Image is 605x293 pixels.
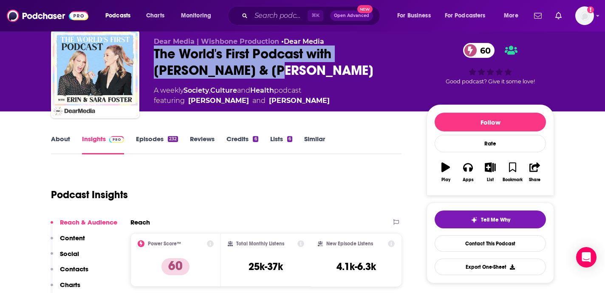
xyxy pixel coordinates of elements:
a: Sara Michael Foster [269,96,330,106]
button: Content [51,234,85,250]
div: Bookmark [503,177,523,182]
span: Logged in as megcassidy [575,6,594,25]
h1: Podcast Insights [51,188,128,201]
a: Credits6 [226,135,258,154]
img: tell me why sparkle [471,216,478,223]
button: Bookmark [501,157,523,188]
img: The World's First Podcast with Erin & Sara Foster [53,31,138,117]
button: Contacts [51,265,88,281]
p: Social [60,250,79,258]
div: List [487,177,494,182]
span: Good podcast? Give it some love! [446,78,535,85]
a: Society [184,86,209,94]
div: Apps [463,177,474,182]
a: Contact This Podcast [435,235,546,252]
a: Health [250,86,274,94]
button: Follow [435,113,546,131]
span: More [504,10,518,22]
h3: 25k-37k [249,260,283,273]
h2: New Episode Listens [326,241,373,247]
button: List [479,157,501,188]
span: ⌘ K [308,10,323,21]
a: Dear Media [284,37,324,46]
p: 60 [161,258,189,275]
a: Reviews [190,135,215,154]
span: 60 [472,43,495,58]
p: Content [60,234,85,242]
p: Contacts [60,265,88,273]
div: Share [529,177,540,182]
span: Charts [146,10,164,22]
div: Open Intercom Messenger [576,247,597,267]
span: and [252,96,266,106]
a: Charts [141,9,170,23]
div: 6 [287,136,292,142]
button: open menu [498,9,529,23]
p: Reach & Audience [60,218,117,226]
a: About [51,135,70,154]
a: Episodes232 [136,135,178,154]
div: 60Good podcast? Give it some love! [427,37,554,91]
button: open menu [391,9,441,23]
button: Reach & Audience [51,218,117,234]
input: Search podcasts, credits, & more... [251,9,308,23]
a: 60 [463,43,495,58]
a: Erin Foster [188,96,249,106]
span: Podcasts [105,10,130,22]
a: Show notifications dropdown [531,9,545,23]
a: Lists6 [270,135,292,154]
h2: Total Monthly Listens [236,241,284,247]
p: Charts [60,281,80,289]
h3: 4.1k-6.3k [336,260,376,273]
button: Show profile menu [575,6,594,25]
h2: Reach [130,218,150,226]
a: Similar [304,135,325,154]
a: Culture [210,86,237,94]
button: tell me why sparkleTell Me Why [435,211,546,228]
span: New [357,5,373,13]
button: Play [435,157,457,188]
button: Export One-Sheet [435,259,546,275]
a: Show notifications dropdown [552,9,565,23]
span: featuring [154,96,330,106]
span: Open Advanced [334,14,369,18]
span: • [281,37,324,46]
div: 232 [168,136,178,142]
div: Play [441,177,450,182]
svg: Add a profile image [587,6,594,13]
button: open menu [439,9,498,23]
button: Apps [457,157,479,188]
div: Search podcasts, credits, & more... [236,6,388,26]
span: Monitoring [181,10,211,22]
button: Open AdvancedNew [330,11,373,21]
div: Rate [435,135,546,152]
span: Dear Media | Wishbone Production [154,37,279,46]
div: A weekly podcast [154,85,330,106]
button: Social [51,250,79,265]
button: open menu [99,9,141,23]
span: For Podcasters [445,10,486,22]
h2: Power Score™ [148,241,181,247]
img: User Profile [575,6,594,25]
span: For Business [397,10,431,22]
span: and [237,86,250,94]
button: Share [524,157,546,188]
div: 6 [253,136,258,142]
span: , [209,86,210,94]
a: InsightsPodchaser Pro [82,135,124,154]
span: Tell Me Why [481,216,510,223]
button: open menu [175,9,222,23]
img: Podchaser Pro [109,136,124,143]
img: Podchaser - Follow, Share and Rate Podcasts [7,8,88,24]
